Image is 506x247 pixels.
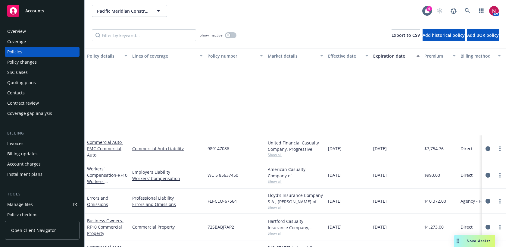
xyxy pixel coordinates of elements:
[7,200,33,209] div: Manage files
[373,198,387,204] span: [DATE]
[87,139,123,158] a: Commercial Auto
[268,166,323,179] div: American Casualty Company of [GEOGRAPHIC_DATA], [US_STATE], CNA Insurance
[424,198,446,204] span: $10,372.00
[461,198,499,204] span: Agency - Pay in full
[7,27,26,36] div: Overview
[424,172,440,178] span: $993.00
[7,98,39,108] div: Contract review
[87,172,127,191] span: - RF10 Workers' Compensation
[461,172,473,178] span: Direct
[7,210,38,220] div: Policy checking
[7,169,42,179] div: Installment plans
[5,47,80,57] a: Policies
[424,53,449,59] div: Premium
[5,149,80,159] a: Billing updates
[97,8,149,14] span: Pacific Meridian Construction, Inc. & RF10 Inspections, Inc.
[426,6,432,11] div: 6
[5,88,80,98] a: Contacts
[130,49,205,63] button: Lines of coverage
[5,210,80,220] a: Policy checking
[373,145,387,152] span: [DATE]
[461,145,473,152] span: Direct
[268,53,317,59] div: Market details
[265,49,326,63] button: Market details
[92,29,196,41] input: Filter by keyword...
[208,198,237,204] span: FEI-CEO-67564
[208,145,229,152] span: 989147086
[132,224,203,230] a: Commercial Property
[7,88,25,98] div: Contacts
[268,179,323,184] span: Show all
[11,227,56,233] span: Open Client Navigator
[461,224,473,230] span: Direct
[328,198,342,204] span: [DATE]
[484,198,492,205] a: circleInformation
[132,145,203,152] a: Commercial Auto Liability
[7,159,41,169] div: Account charges
[423,29,465,41] button: Add historical policy
[5,27,80,36] a: Overview
[268,192,323,205] div: Lloyd's Insurance Company S.A., [PERSON_NAME] of [GEOGRAPHIC_DATA], [GEOGRAPHIC_DATA]
[132,169,203,175] a: Employers Liability
[7,109,52,118] div: Coverage gap analysis
[268,140,323,152] div: United Financial Casualty Company, Progressive
[132,53,196,59] div: Lines of coverage
[423,32,465,38] span: Add historical policy
[268,205,323,210] span: Show all
[496,198,504,205] a: more
[5,139,80,148] a: Invoices
[496,223,504,231] a: more
[87,195,108,207] a: Errors and Omissions
[87,139,123,158] span: - PMC Commercial Auto
[422,49,458,63] button: Premium
[7,47,22,57] div: Policies
[467,238,490,243] span: Nova Assist
[496,172,504,179] a: more
[25,8,44,13] span: Accounts
[5,78,80,87] a: Quoting plans
[268,152,323,157] span: Show all
[132,175,203,182] a: Workers' Compensation
[454,235,462,247] div: Drag to move
[132,195,203,201] a: Professional Liability
[5,2,80,19] a: Accounts
[5,200,80,209] a: Manage files
[424,224,444,230] span: $1,273.00
[5,98,80,108] a: Contract review
[467,29,499,41] button: Add BOR policy
[328,53,362,59] div: Effective date
[484,223,492,231] a: circleInformation
[496,145,504,152] a: more
[434,5,446,17] a: Start snowing
[208,224,234,230] span: 72SBABJ7AP2
[208,172,238,178] span: WC 5 85637450
[5,57,80,67] a: Policy changes
[200,33,223,38] span: Show inactive
[5,68,80,77] a: SSC Cases
[205,49,265,63] button: Policy number
[328,145,342,152] span: [DATE]
[484,145,492,152] a: circleInformation
[484,172,492,179] a: circleInformation
[448,5,460,17] a: Report a Bug
[7,57,37,67] div: Policy changes
[5,169,80,179] a: Installment plans
[373,224,387,230] span: [DATE]
[424,145,444,152] span: $7,754.76
[87,166,127,191] a: Workers' Compensation
[489,6,499,16] img: photo
[268,231,323,236] span: Show all
[268,218,323,231] div: Hartford Casualty Insurance Company, Hartford Insurance Group
[371,49,422,63] button: Expiration date
[392,32,420,38] span: Export to CSV
[373,172,387,178] span: [DATE]
[467,32,499,38] span: Add BOR policy
[326,49,371,63] button: Effective date
[454,235,495,247] button: Nova Assist
[87,218,123,236] span: - RF10 Commercial Property
[475,5,487,17] a: Switch app
[5,191,80,197] div: Tools
[5,130,80,136] div: Billing
[87,218,123,236] a: Business Owners
[5,37,80,46] a: Coverage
